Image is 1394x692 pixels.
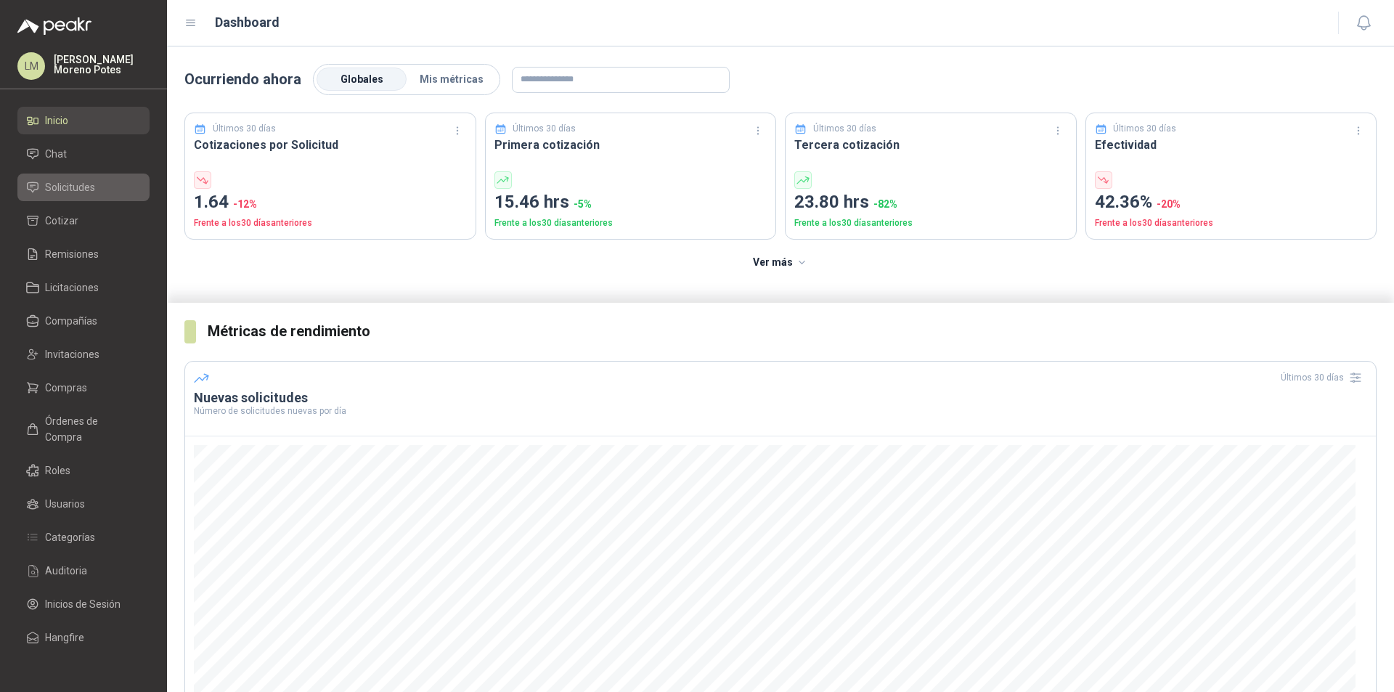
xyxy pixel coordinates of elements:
a: Auditoria [17,557,150,585]
a: Hangfire [17,624,150,651]
p: Últimos 30 días [813,122,876,136]
a: Usuarios [17,490,150,518]
div: LM [17,52,45,80]
span: -20 % [1157,198,1181,210]
a: Licitaciones [17,274,150,301]
p: Frente a los 30 días anteriores [794,216,1067,230]
img: Logo peakr [17,17,91,35]
p: 15.46 hrs [494,189,767,216]
h3: Tercera cotización [794,136,1067,154]
p: Últimos 30 días [1113,122,1176,136]
span: -5 % [574,198,592,210]
span: -12 % [233,198,257,210]
p: 1.64 [194,189,467,216]
span: Inicio [45,113,68,129]
span: Inicios de Sesión [45,596,121,612]
span: Roles [45,463,70,479]
p: Últimos 30 días [213,122,276,136]
span: Remisiones [45,246,99,262]
a: Chat [17,140,150,168]
p: Frente a los 30 días anteriores [194,216,467,230]
a: Órdenes de Compra [17,407,150,451]
span: Mis métricas [420,73,484,85]
button: Ver más [745,248,817,277]
p: Ocurriendo ahora [184,68,301,91]
span: Globales [341,73,383,85]
p: [PERSON_NAME] Moreno Potes [54,54,150,75]
span: Invitaciones [45,346,99,362]
a: Compras [17,374,150,402]
span: Categorías [45,529,95,545]
a: Solicitudes [17,174,150,201]
h3: Primera cotización [494,136,767,154]
a: Compañías [17,307,150,335]
div: Últimos 30 días [1281,366,1367,389]
span: Chat [45,146,67,162]
a: Remisiones [17,240,150,268]
a: Roles [17,457,150,484]
p: Últimos 30 días [513,122,576,136]
span: Licitaciones [45,280,99,296]
span: Compañías [45,313,97,329]
span: Cotizar [45,213,78,229]
p: Frente a los 30 días anteriores [1095,216,1368,230]
span: Órdenes de Compra [45,413,136,445]
h3: Efectividad [1095,136,1368,154]
span: Usuarios [45,496,85,512]
p: 23.80 hrs [794,189,1067,216]
p: Frente a los 30 días anteriores [494,216,767,230]
span: Compras [45,380,87,396]
a: Inicios de Sesión [17,590,150,618]
a: Categorías [17,524,150,551]
span: Hangfire [45,630,84,646]
a: Invitaciones [17,341,150,368]
h1: Dashboard [215,12,280,33]
p: Número de solicitudes nuevas por día [194,407,1367,415]
h3: Cotizaciones por Solicitud [194,136,467,154]
h3: Métricas de rendimiento [208,320,1377,343]
h3: Nuevas solicitudes [194,389,1367,407]
span: Auditoria [45,563,87,579]
span: -82 % [873,198,897,210]
span: Solicitudes [45,179,95,195]
a: Inicio [17,107,150,134]
p: 42.36% [1095,189,1368,216]
a: Cotizar [17,207,150,235]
